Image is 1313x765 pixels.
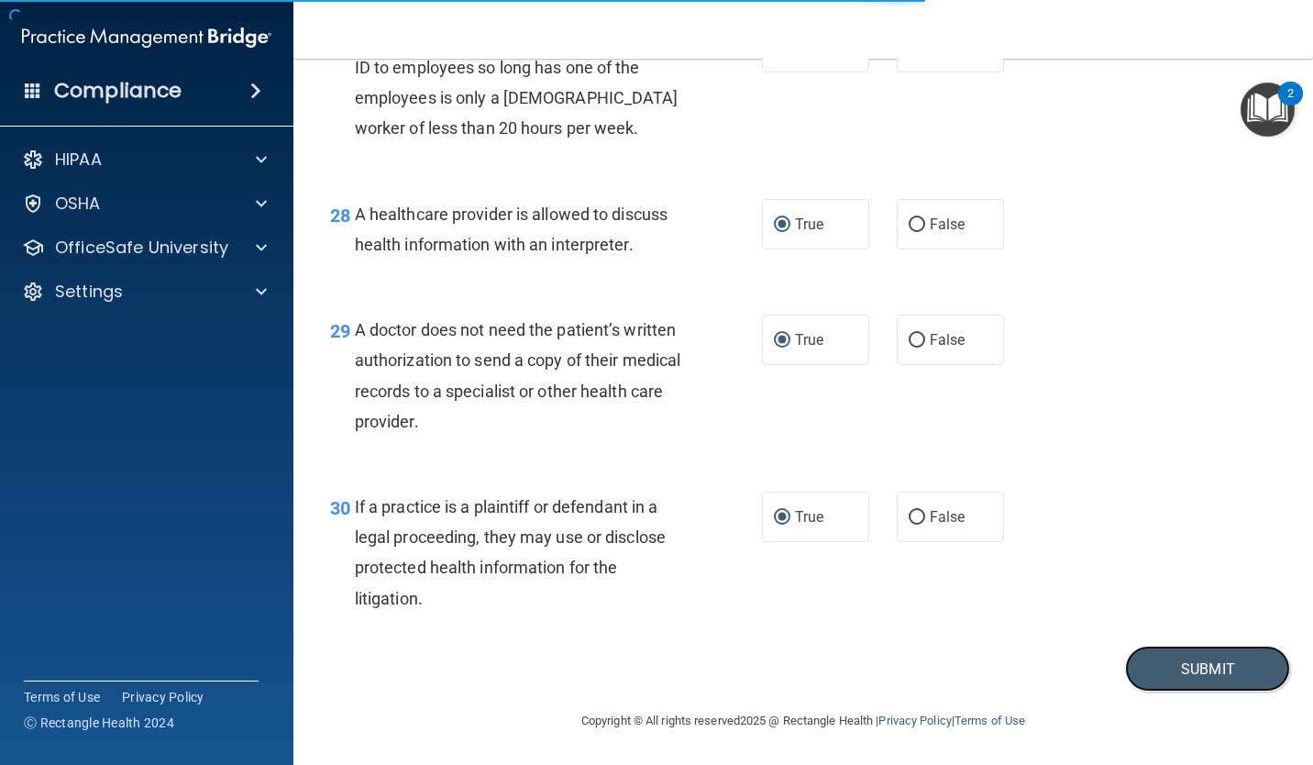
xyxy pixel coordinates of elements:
a: Privacy Policy [122,688,204,706]
span: 28 [330,205,350,227]
h4: Compliance [54,78,182,104]
a: Settings [22,281,267,303]
a: OSHA [22,193,267,215]
img: PMB logo [22,19,271,56]
input: False [909,218,925,232]
p: Settings [55,281,123,303]
span: True [795,508,823,526]
a: HIPAA [22,149,267,171]
a: Terms of Use [954,714,1025,727]
input: False [909,334,925,348]
button: Open Resource Center, 2 new notifications [1241,83,1295,137]
div: Copyright © All rights reserved 2025 @ Rectangle Health | | [469,692,1138,750]
span: False [930,331,965,349]
span: 29 [330,320,350,342]
input: True [774,334,790,348]
p: OSHA [55,193,101,215]
p: OfficeSafe University [55,237,228,259]
p: HIPAA [55,149,102,171]
span: Ⓒ Rectangle Health 2024 [24,714,174,732]
span: If a practice is a plaintiff or defendant in a legal proceeding, they may use or disclose protect... [355,497,666,608]
span: True [795,216,823,233]
span: 30 [330,497,350,519]
a: OfficeSafe University [22,237,267,259]
input: True [774,218,790,232]
input: True [774,511,790,525]
span: False [930,508,965,526]
span: A healthcare provider is allowed to discuss health information with an interpreter. [355,205,668,254]
div: 2 [1287,94,1294,117]
span: False [930,216,965,233]
span: True [795,331,823,349]
button: Submit [1125,646,1290,693]
a: Privacy Policy [878,714,951,727]
span: A doctor does not need the patient’s written authorization to send a copy of their medical record... [355,320,681,431]
a: Terms of Use [24,688,100,706]
input: False [909,511,925,525]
